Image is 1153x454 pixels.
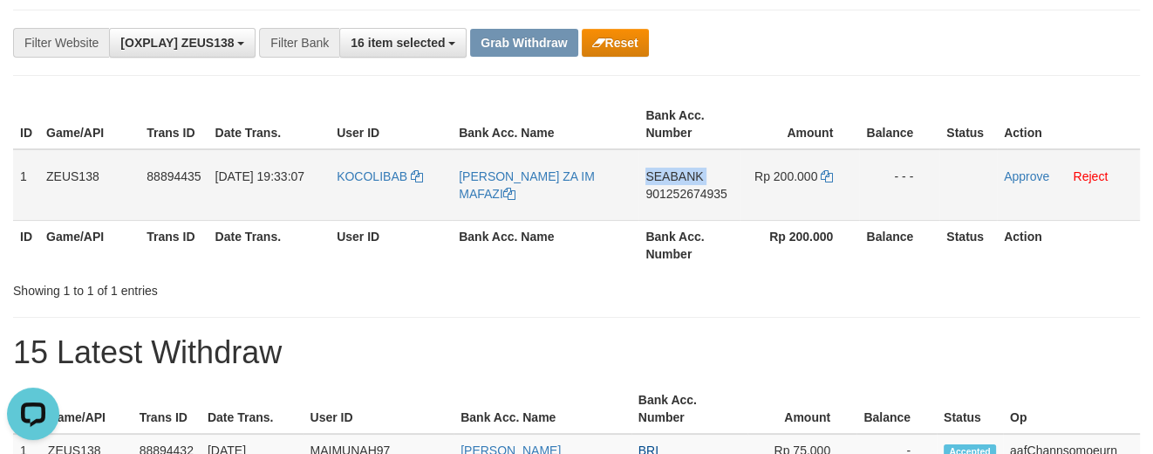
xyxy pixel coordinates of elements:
[208,220,331,270] th: Date Trans.
[259,28,339,58] div: Filter Bank
[859,220,939,270] th: Balance
[997,220,1140,270] th: Action
[39,100,140,149] th: Game/API
[109,28,256,58] button: [OXPLAY] ZEUS138
[452,100,638,149] th: Bank Acc. Name
[120,36,234,50] span: [OXPLAY] ZEUS138
[133,384,201,434] th: Trans ID
[638,100,740,149] th: Bank Acc. Number
[638,220,740,270] th: Bank Acc. Number
[13,275,467,299] div: Showing 1 to 1 of 1 entries
[645,187,727,201] span: Copy 901252674935 to clipboard
[13,149,39,221] td: 1
[13,220,39,270] th: ID
[997,100,1140,149] th: Action
[39,149,140,221] td: ZEUS138
[582,29,649,57] button: Reset
[939,220,997,270] th: Status
[454,384,631,434] th: Bank Acc. Name
[7,7,59,59] button: Open LiveChat chat widget
[13,28,109,58] div: Filter Website
[1073,169,1108,183] a: Reject
[303,384,454,434] th: User ID
[337,169,423,183] a: KOCOLIBAB
[645,169,703,183] span: SEABANK
[201,384,304,434] th: Date Trans.
[821,169,833,183] a: Copy 200000 to clipboard
[140,100,208,149] th: Trans ID
[215,169,304,183] span: [DATE] 19:33:07
[740,220,859,270] th: Rp 200.000
[39,220,140,270] th: Game/API
[1003,384,1140,434] th: Op
[856,384,937,434] th: Balance
[330,100,452,149] th: User ID
[337,169,407,183] span: KOCOLIBAB
[1004,169,1049,183] a: Approve
[470,29,577,57] button: Grab Withdraw
[740,100,859,149] th: Amount
[747,384,856,434] th: Amount
[754,169,817,183] span: Rp 200.000
[13,100,39,149] th: ID
[147,169,201,183] span: 88894435
[351,36,445,50] span: 16 item selected
[459,169,595,201] a: [PERSON_NAME] ZA IM MAFAZI
[859,100,939,149] th: Balance
[452,220,638,270] th: Bank Acc. Name
[339,28,467,58] button: 16 item selected
[939,100,997,149] th: Status
[41,384,133,434] th: Game/API
[13,335,1140,370] h1: 15 Latest Withdraw
[631,384,747,434] th: Bank Acc. Number
[859,149,939,221] td: - - -
[330,220,452,270] th: User ID
[208,100,331,149] th: Date Trans.
[140,220,208,270] th: Trans ID
[937,384,1003,434] th: Status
